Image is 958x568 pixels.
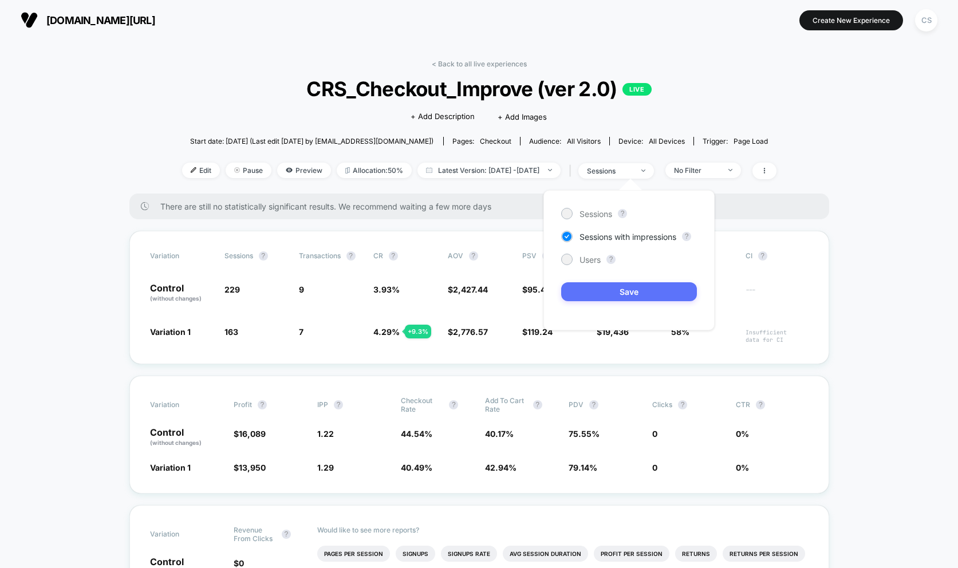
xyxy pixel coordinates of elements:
div: Pages: [452,137,511,145]
p: Control [150,428,222,447]
span: | [566,163,578,179]
span: --- [746,286,809,303]
span: Insufficient data for CI [746,329,809,344]
button: [DOMAIN_NAME][URL] [17,11,159,29]
img: end [641,169,645,172]
span: Sessions [579,209,612,219]
span: $ [448,327,488,337]
span: IPP [317,400,328,409]
li: Profit Per Session [594,546,669,562]
span: $ [522,285,546,294]
span: checkout [480,137,511,145]
span: $ [448,285,488,294]
span: 95.4 [527,285,546,294]
span: Transactions [299,251,341,260]
span: CTR [736,400,750,409]
button: Save [561,282,697,301]
span: $ [234,429,266,439]
li: Avg Session Duration [503,546,588,562]
span: Allocation: 50% [337,163,412,178]
a: < Back to all live experiences [432,60,527,68]
p: Would like to see more reports? [317,526,809,534]
span: Add To Cart Rate [485,396,527,413]
span: CI [746,251,809,261]
span: 1.29 [317,463,334,472]
span: Pause [226,163,271,178]
span: 4.29 % [373,327,400,337]
span: Checkout Rate [401,396,443,413]
span: PDV [569,400,584,409]
span: Edit [182,163,220,178]
img: end [234,167,240,173]
li: Returns Per Session [723,546,805,562]
span: 163 [224,327,238,337]
button: ? [678,400,687,409]
span: 0 % [736,463,749,472]
span: 44.54 % [401,429,432,439]
span: (without changes) [150,295,202,302]
li: Pages Per Session [317,546,390,562]
span: PSV [522,251,537,260]
span: $ [522,327,553,337]
span: Variation [150,251,213,261]
img: calendar [426,167,432,173]
span: + Add Description [411,111,475,123]
span: 42.94 % [485,463,517,472]
span: All Visitors [567,137,601,145]
img: end [548,169,552,171]
span: 40.17 % [485,429,514,439]
button: ? [346,251,356,261]
span: 7 [299,327,303,337]
button: CS [912,9,941,32]
button: ? [334,400,343,409]
span: Users [579,255,601,265]
div: sessions [587,167,633,175]
span: 229 [224,285,240,294]
img: rebalance [345,167,350,173]
span: There are still no statistically significant results. We recommend waiting a few more days [160,202,806,211]
button: ? [618,209,627,218]
button: ? [449,400,458,409]
span: Sessions with impressions [579,232,676,242]
span: Profit [234,400,252,409]
span: CR [373,251,383,260]
span: CRS_Checkout_Improve (ver 2.0) [211,77,746,101]
li: Signups [396,546,435,562]
button: ? [258,400,267,409]
button: Create New Experience [799,10,903,30]
span: 9 [299,285,304,294]
li: Signups Rate [441,546,497,562]
span: Sessions [224,251,253,260]
div: No Filter [674,166,720,175]
span: 0 [652,429,657,439]
p: Control [150,283,213,303]
button: ? [389,251,398,261]
button: ? [682,232,691,241]
div: Trigger: [703,137,768,145]
span: Revenue From Clicks [234,526,276,543]
button: ? [469,251,478,261]
span: Start date: [DATE] (Last edit [DATE] by [EMAIL_ADDRESS][DOMAIN_NAME]) [190,137,433,145]
span: 0 % [736,429,749,439]
img: Visually logo [21,11,38,29]
span: $ [234,558,244,568]
p: LIVE [622,83,651,96]
button: ? [756,400,765,409]
div: + 9.3 % [405,325,431,338]
span: Device: [609,137,693,145]
button: ? [259,251,268,261]
span: (without changes) [150,439,202,446]
span: all devices [649,137,685,145]
span: 2,776.57 [453,327,488,337]
span: Variation [150,396,213,413]
span: 0 [652,463,657,472]
button: ? [589,400,598,409]
span: 0 [239,558,244,568]
div: CS [915,9,937,31]
span: [DOMAIN_NAME][URL] [46,14,155,26]
span: Variation 1 [150,463,191,472]
span: Variation [150,526,213,543]
button: ? [533,400,542,409]
span: + Add Images [498,112,547,121]
span: 13,950 [239,463,266,472]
